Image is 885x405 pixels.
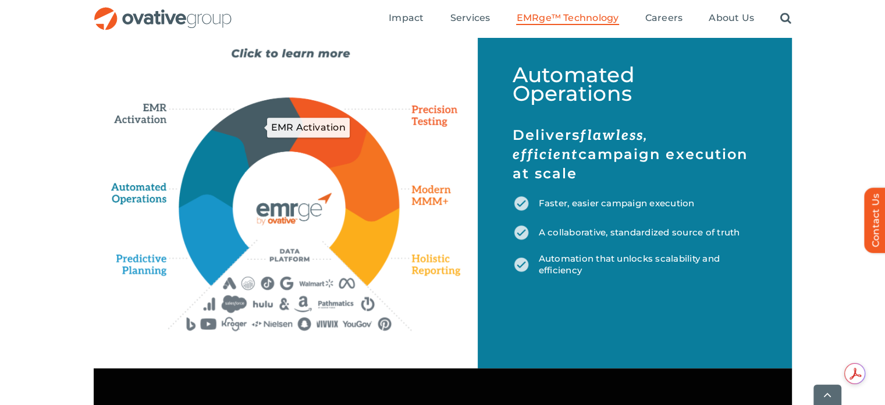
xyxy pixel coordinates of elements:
[709,12,754,24] span: About Us
[401,179,460,214] path: Modern MMM+
[513,253,757,276] p: Automation that unlocks scalability and efficiency
[513,256,530,273] img: at.png
[513,224,757,241] p: A collaborative, standardized source of truth
[180,195,248,284] path: Predictive Planning
[397,100,461,132] path: Precision Testing
[513,224,530,241] img: at.png
[516,12,619,24] span: EMRge™ Technology
[289,98,367,168] path: Precision Testing
[211,97,302,166] path: EMR Activation
[232,151,345,264] path: EMERGE Technology
[405,252,461,278] path: Holistic Reporting
[645,12,683,24] span: Careers
[117,248,189,281] path: Predictive Planning
[111,85,178,125] path: EMR Activation
[780,12,791,25] a: Search
[513,195,530,212] img: at.png
[513,65,757,114] div: Automated Operations
[513,126,757,183] h5: Delivers campaign execution at scale
[329,208,399,285] path: Holistic Reporting
[450,12,491,24] span: Services
[389,12,424,25] a: Impact
[645,12,683,25] a: Careers
[513,195,757,212] p: Faster, easier campaign execution
[450,12,491,25] a: Services
[709,12,754,25] a: About Us
[513,127,648,163] span: flawless, efficient
[111,170,172,205] path: Automated Operations
[330,129,400,221] path: Modern MMM+
[516,12,619,25] a: EMRge™ Technology
[93,6,233,17] a: OG_Full_horizontal_RGB
[179,130,250,208] path: Automated Operations
[389,12,424,24] span: Impact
